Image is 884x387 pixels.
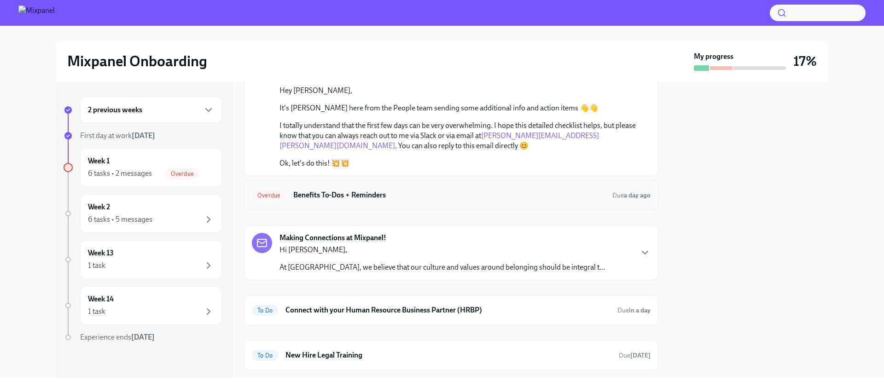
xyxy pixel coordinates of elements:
h6: Week 14 [88,294,114,304]
h6: Connect with your Human Resource Business Partner (HRBP) [285,305,610,315]
strong: [DATE] [131,333,155,341]
a: To DoConnect with your Human Resource Business Partner (HRBP)Duein a day [252,303,651,318]
h6: Week 13 [88,248,114,258]
span: To Do [252,307,278,314]
span: To Do [252,352,278,359]
a: Week 131 task [64,240,222,279]
div: 6 tasks • 5 messages [88,214,152,225]
span: Due [617,306,651,314]
a: First day at work[DATE] [64,131,222,141]
p: At [GEOGRAPHIC_DATA], we believe that our culture and values around belonging should be integral ... [279,262,605,272]
span: August 12th, 2025 12:00 [617,306,651,315]
p: Ok, let's do this! 💥💥 [279,158,636,168]
a: To DoNew Hire Legal TrainingDue[DATE] [252,348,651,363]
span: August 15th, 2025 12:00 [619,351,651,360]
a: Week 141 task [64,286,222,325]
a: Week 16 tasks • 2 messagesOverdue [64,148,222,187]
h3: 17% [793,53,817,69]
a: Week 26 tasks • 5 messages [64,194,222,233]
span: August 9th, 2025 19:00 [612,191,651,200]
h6: 2 previous weeks [88,105,142,115]
div: 1 task [88,260,105,271]
h6: Week 1 [88,156,110,166]
h6: Benefits To-Dos + Reminders [293,190,605,200]
strong: [DATE] [630,352,651,359]
h6: Week 2 [88,202,110,212]
strong: My progress [694,52,733,62]
div: 1 task [88,306,105,317]
h2: Mixpanel Onboarding [67,52,207,70]
p: Hi [PERSON_NAME], [279,245,605,255]
span: First day at work [80,131,155,140]
strong: in a day [629,306,651,314]
strong: a day ago [624,191,651,199]
span: Overdue [252,192,286,199]
a: OverdueBenefits To-Dos + RemindersDuea day ago [252,188,651,202]
p: Hey [PERSON_NAME], [279,86,636,96]
strong: Making Connections at Mixpanel! [279,233,386,243]
span: Experience ends [80,333,155,341]
h6: New Hire Legal Training [285,350,611,360]
div: 6 tasks • 2 messages [88,168,152,179]
img: Mixpanel [18,6,55,20]
p: It's [PERSON_NAME] here from the People team sending some additional info and action items 👋👋 [279,103,636,113]
span: Due [619,352,651,359]
div: 2 previous weeks [80,97,222,123]
p: I totally understand that the first few days can be very overwhelming. I hope this detailed check... [279,121,636,151]
span: Due [612,191,651,199]
strong: [DATE] [132,131,155,140]
span: Overdue [165,170,199,177]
